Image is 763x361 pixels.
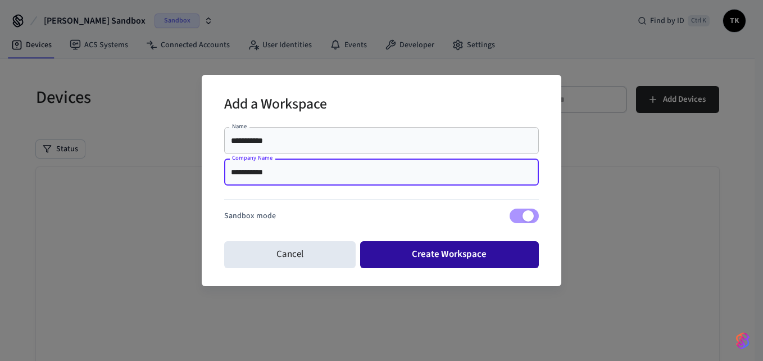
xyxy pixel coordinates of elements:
button: Cancel [224,241,356,268]
label: Company Name [232,154,272,162]
h2: Add a Workspace [224,88,327,123]
img: SeamLogoGradient.69752ec5.svg [736,332,750,350]
button: Create Workspace [360,241,539,268]
label: Name [232,122,247,130]
p: Sandbox mode [224,210,276,222]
